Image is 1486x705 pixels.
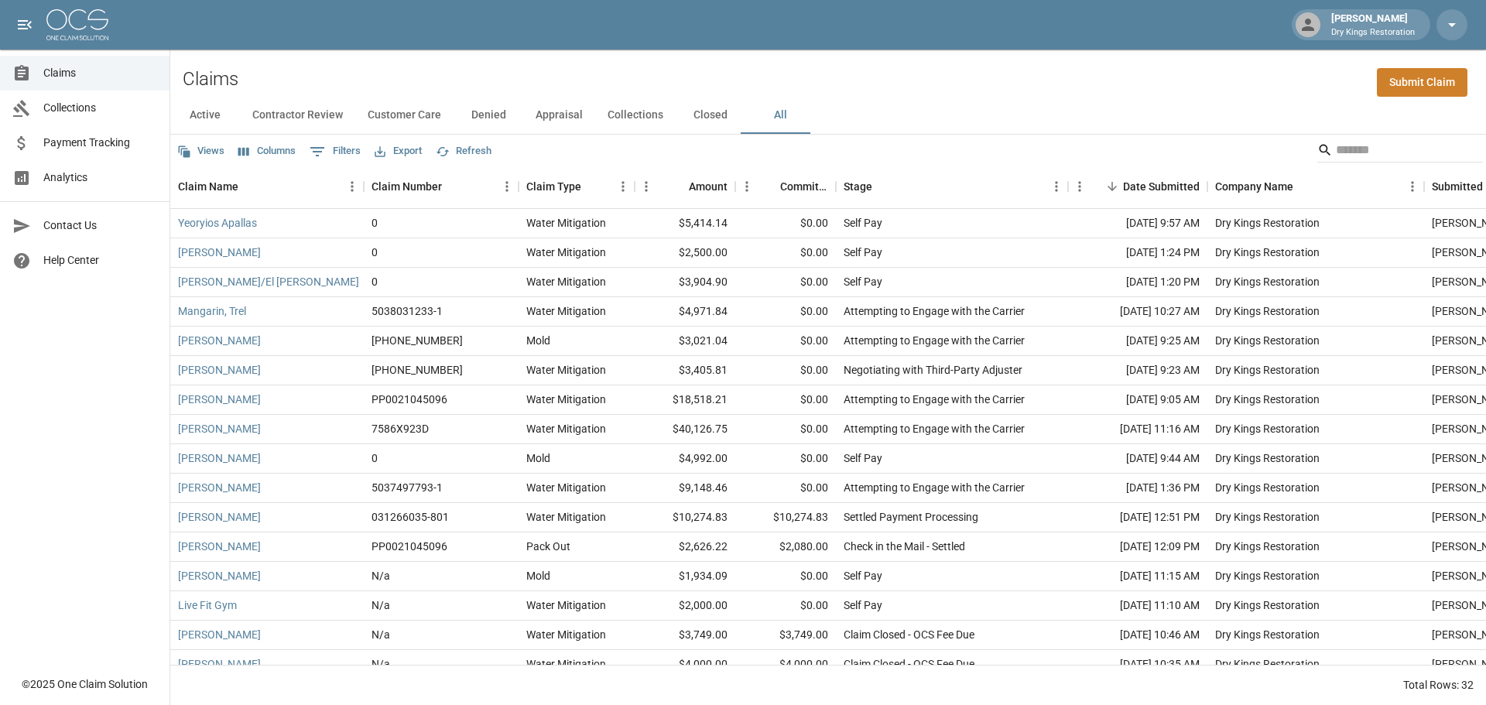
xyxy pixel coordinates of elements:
div: Dry Kings Restoration [1215,450,1320,466]
button: Sort [581,176,603,197]
a: [PERSON_NAME] [178,333,261,348]
div: $0.00 [735,415,836,444]
div: © 2025 One Claim Solution [22,676,148,692]
div: N/a [371,597,390,613]
div: Water Mitigation [526,245,606,260]
div: 5037497793-1 [371,480,443,495]
a: [PERSON_NAME] [178,656,261,672]
div: Water Mitigation [526,627,606,642]
div: $2,626.22 [635,532,735,562]
h2: Claims [183,68,238,91]
button: Sort [1293,176,1315,197]
button: Closed [676,97,745,134]
a: [PERSON_NAME] [178,245,261,260]
div: Stage [844,165,872,208]
div: [DATE] 9:25 AM [1068,327,1207,356]
button: Collections [595,97,676,134]
button: open drawer [9,9,40,40]
div: $4,000.00 [635,650,735,679]
div: Dry Kings Restoration [1215,568,1320,584]
span: Help Center [43,252,157,269]
div: [PERSON_NAME] [1325,11,1421,39]
div: Dry Kings Restoration [1215,509,1320,525]
button: Denied [454,97,523,134]
div: Self Pay [844,274,882,289]
div: [DATE] 10:46 AM [1068,621,1207,650]
div: $1,934.09 [635,562,735,591]
div: $18,518.21 [635,385,735,415]
button: All [745,97,815,134]
div: Negotiating with Third-Party Adjuster [844,362,1022,378]
span: Contact Us [43,217,157,234]
div: Water Mitigation [526,509,606,525]
div: Company Name [1215,165,1293,208]
button: Customer Care [355,97,454,134]
button: Appraisal [523,97,595,134]
div: [DATE] 11:16 AM [1068,415,1207,444]
div: Attempting to Engage with the Carrier [844,421,1025,436]
a: [PERSON_NAME]/El [PERSON_NAME] [178,274,359,289]
button: Menu [341,175,364,198]
div: Water Mitigation [526,480,606,495]
div: $0.00 [735,356,836,385]
div: Dry Kings Restoration [1215,362,1320,378]
button: Active [170,97,240,134]
div: Mold [526,568,550,584]
div: Dry Kings Restoration [1215,656,1320,672]
div: $0.00 [735,562,836,591]
div: Dry Kings Restoration [1215,392,1320,407]
div: Claim Type [519,165,635,208]
div: $3,749.00 [735,621,836,650]
div: $0.00 [735,297,836,327]
div: $2,080.00 [735,532,836,562]
div: [DATE] 12:51 PM [1068,503,1207,532]
a: [PERSON_NAME] [178,421,261,436]
div: Dry Kings Restoration [1215,303,1320,319]
div: $4,000.00 [735,650,836,679]
div: $3,021.04 [635,327,735,356]
button: Menu [635,175,658,198]
div: $0.00 [735,268,836,297]
button: Sort [1101,176,1123,197]
a: [PERSON_NAME] [178,539,261,554]
span: Payment Tracking [43,135,157,151]
div: $10,274.83 [735,503,836,532]
div: Dry Kings Restoration [1215,333,1320,348]
button: Sort [442,176,464,197]
div: Attempting to Engage with the Carrier [844,392,1025,407]
div: $4,992.00 [635,444,735,474]
div: Check in the Mail - Settled [844,539,965,554]
button: Menu [1045,175,1068,198]
div: $3,405.81 [635,356,735,385]
button: Sort [238,176,260,197]
div: Claim Number [364,165,519,208]
div: Claim Type [526,165,581,208]
div: Water Mitigation [526,392,606,407]
div: N/a [371,568,390,584]
div: 5038031233-1 [371,303,443,319]
div: [DATE] 10:27 AM [1068,297,1207,327]
div: [DATE] 11:10 AM [1068,591,1207,621]
div: 7586X923D [371,421,429,436]
div: $10,274.83 [635,503,735,532]
div: Attempting to Engage with the Carrier [844,333,1025,348]
a: [PERSON_NAME] [178,362,261,378]
div: $0.00 [735,591,836,621]
a: [PERSON_NAME] [178,450,261,466]
a: Mangarin, Trel [178,303,246,319]
div: Amount [689,165,728,208]
div: Dry Kings Restoration [1215,274,1320,289]
a: [PERSON_NAME] [178,392,261,407]
div: $0.00 [735,238,836,268]
button: Show filters [306,139,365,164]
button: Menu [495,175,519,198]
div: $0.00 [735,444,836,474]
div: Water Mitigation [526,362,606,378]
a: [PERSON_NAME] [178,509,261,525]
div: [DATE] 10:35 AM [1068,650,1207,679]
button: Views [173,139,228,163]
span: Claims [43,65,157,81]
div: Water Mitigation [526,274,606,289]
div: Dry Kings Restoration [1215,421,1320,436]
div: Dry Kings Restoration [1215,539,1320,554]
